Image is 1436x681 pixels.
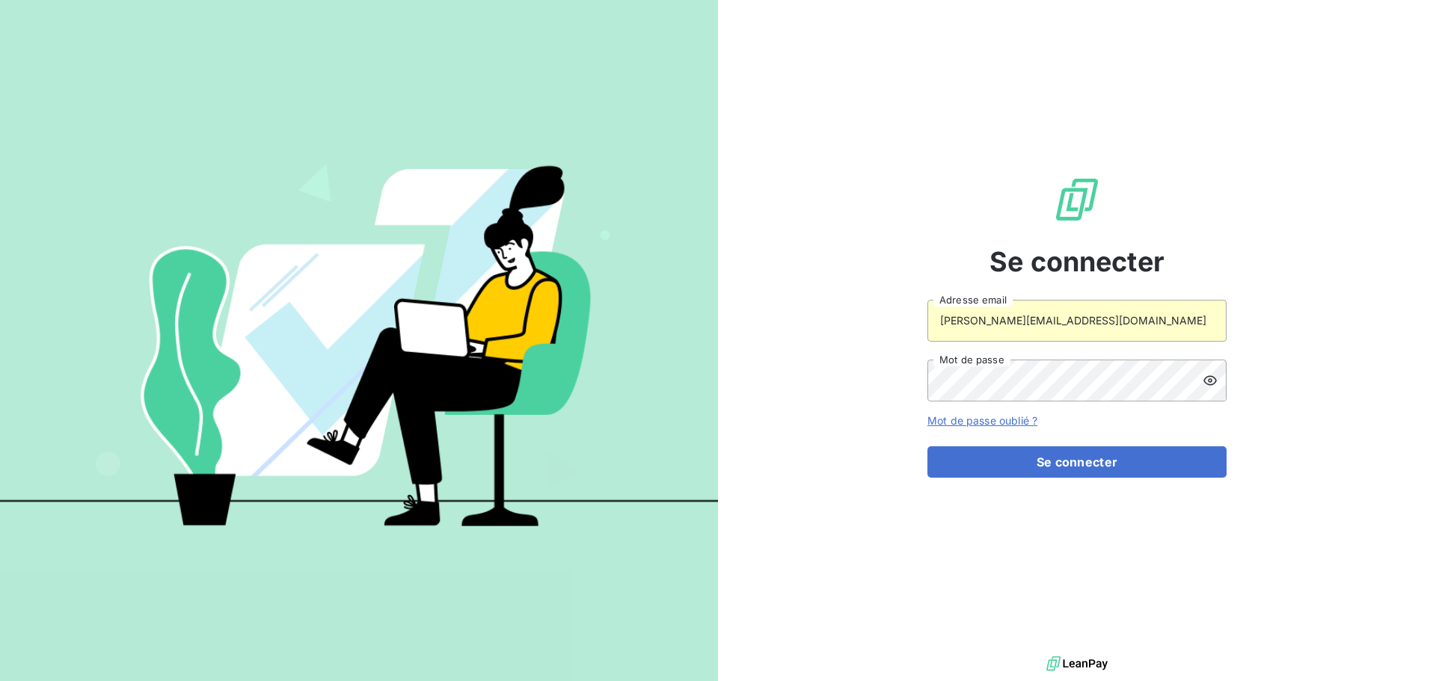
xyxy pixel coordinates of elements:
[1053,176,1101,224] img: Logo LeanPay
[1046,653,1108,675] img: logo
[927,446,1227,478] button: Se connecter
[927,414,1037,427] a: Mot de passe oublié ?
[989,241,1165,282] span: Se connecter
[927,300,1227,342] input: placeholder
